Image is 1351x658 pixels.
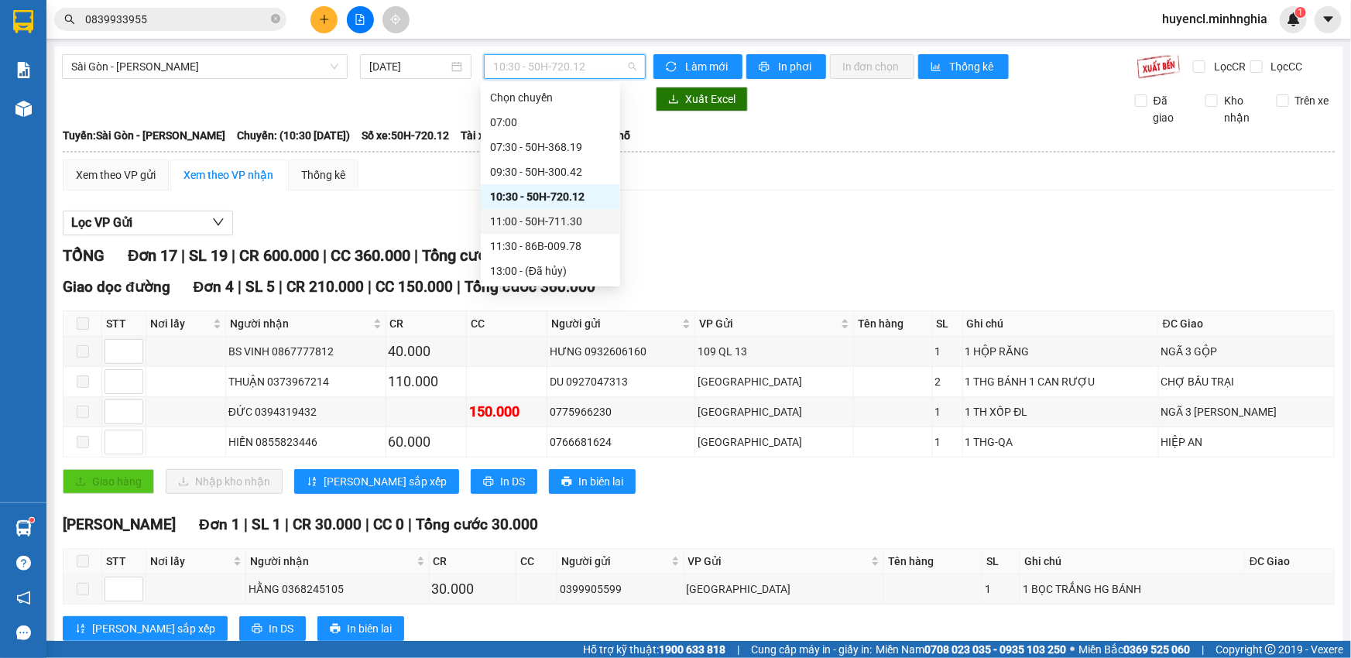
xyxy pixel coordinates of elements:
[331,246,410,265] span: CC 360.000
[63,278,170,296] span: Giao dọc đường
[85,11,268,28] input: Tìm tên, số ĐT hoặc mã đơn
[347,620,392,637] span: In biên lai
[293,516,362,533] span: CR 30.000
[389,341,464,362] div: 40.000
[830,54,914,79] button: In đơn chọn
[252,516,281,533] span: SL 1
[92,620,215,637] span: [PERSON_NAME] sắp xếp
[759,61,772,74] span: printer
[1208,58,1248,75] span: Lọc CR
[249,581,426,598] div: HẰNG 0368245105
[166,469,283,494] button: downloadNhập kho nhận
[250,553,413,570] span: Người nhận
[373,516,404,533] span: CC 0
[1287,12,1301,26] img: icon-new-feature
[656,87,748,111] button: downloadXuất Excel
[483,476,494,488] span: printer
[212,216,225,228] span: down
[285,516,289,533] span: |
[238,278,242,296] span: |
[150,553,230,570] span: Nơi lấy
[493,55,636,78] span: 10:30 - 50H-720.12
[659,643,725,656] strong: 1900 633 818
[550,403,692,420] div: 0775966230
[668,94,679,106] span: download
[63,211,233,235] button: Lọc VP Gửi
[490,89,611,106] div: Chọn chuyến
[239,246,319,265] span: CR 600.000
[583,641,725,658] span: Hỗ trợ kỹ thuật:
[1315,6,1342,33] button: caret-down
[1159,427,1335,458] td: HIỆP AN
[355,14,365,25] span: file-add
[698,343,851,360] div: 109 QL 13
[1202,641,1204,658] span: |
[688,553,868,570] span: VP Gửi
[778,58,814,75] span: In phơi
[1265,644,1276,655] span: copyright
[963,311,1159,337] th: Ghi chú
[15,520,32,536] img: warehouse-icon
[245,278,275,296] span: SL 5
[1289,92,1336,109] span: Trên xe
[737,641,739,658] span: |
[416,516,538,533] span: Tổng cước 30.000
[430,549,517,574] th: CR
[1137,54,1181,79] img: 9k=
[390,14,401,25] span: aim
[1298,7,1303,18] span: 1
[950,58,996,75] span: Thống kê
[1020,549,1246,574] th: Ghi chú
[1147,92,1194,126] span: Đã giao
[550,373,692,390] div: DU 0927047313
[965,434,1156,451] div: 1 THG-QA
[550,434,692,451] div: 0766681624
[102,549,146,574] th: STT
[330,623,341,636] span: printer
[884,549,982,574] th: Tên hàng
[228,343,383,360] div: BS VINH 0867777812
[685,58,730,75] span: Làm mới
[876,641,1066,658] span: Miền Nam
[29,518,34,523] sup: 1
[698,373,851,390] div: [GEOGRAPHIC_DATA]
[751,641,872,658] span: Cung cấp máy in - giấy in:
[1322,12,1336,26] span: caret-down
[71,213,132,232] span: Lọc VP Gửi
[551,315,679,332] span: Người gửi
[695,397,854,427] td: Sài Gòn
[271,14,280,23] span: close-circle
[695,337,854,367] td: 109 QL 13
[307,476,317,488] span: sort-ascending
[102,311,146,337] th: STT
[490,213,611,230] div: 11:00 - 50H-711.30
[319,14,330,25] span: plus
[13,10,33,33] img: logo-vxr
[516,549,557,574] th: CC
[699,315,838,332] span: VP Gửi
[561,553,668,570] span: Người gửi
[1159,367,1335,397] td: CHỢ BẦU TRẠI
[965,373,1156,390] div: 1 THG BÁNH 1 CAN RƯỢU
[237,127,350,144] span: Chuyến: (10:30 [DATE])
[414,246,418,265] span: |
[230,315,370,332] span: Người nhận
[549,469,636,494] button: printerIn biên lai
[64,14,75,25] span: search
[324,473,447,490] span: [PERSON_NAME] sắp xếp
[935,434,960,451] div: 1
[368,278,372,296] span: |
[1159,337,1335,367] td: NGÃ 3 GỘP
[924,643,1066,656] strong: 0708 023 035 - 0935 103 250
[231,246,235,265] span: |
[490,238,611,255] div: 11:30 - 86B-009.78
[63,129,225,142] b: Tuyến: Sài Gòn - [PERSON_NAME]
[150,315,210,332] span: Nơi lấy
[386,311,467,337] th: CR
[317,616,404,641] button: printerIn biên lai
[252,623,262,636] span: printer
[461,127,493,144] span: Tài xế:
[239,616,306,641] button: printerIn DS
[369,58,448,75] input: 14/09/2025
[578,473,623,490] span: In biên lai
